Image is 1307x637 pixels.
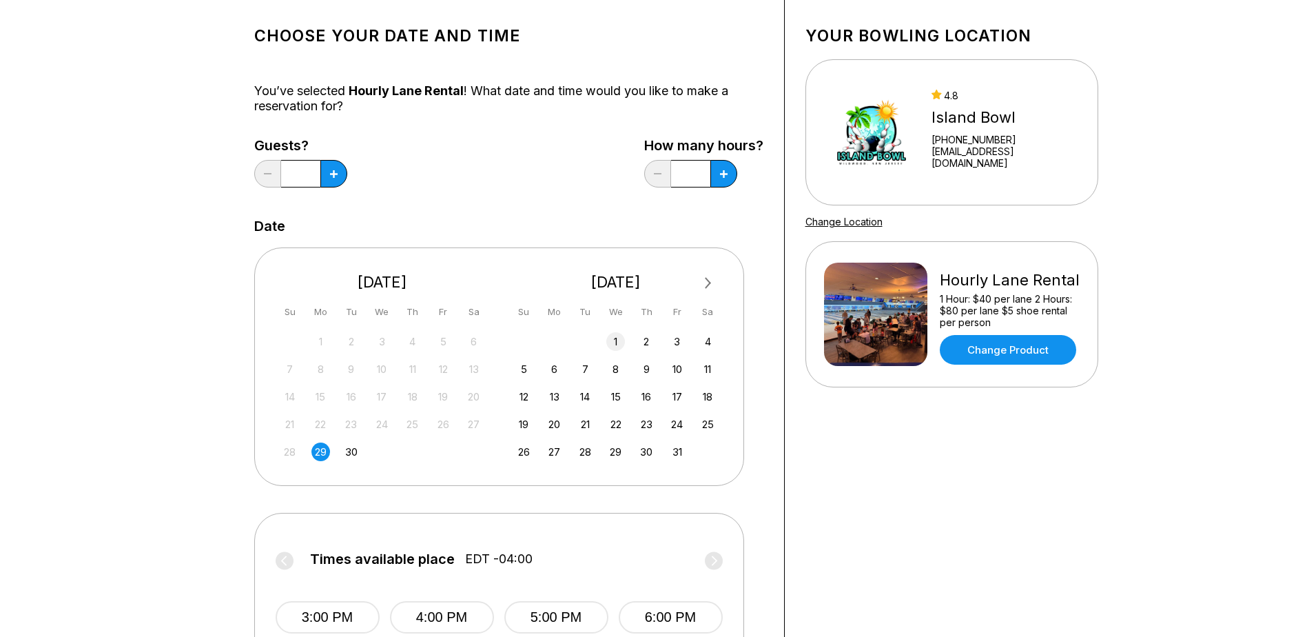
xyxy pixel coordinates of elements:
[403,360,422,378] div: Not available Thursday, September 11th, 2025
[932,145,1079,169] a: [EMAIL_ADDRESS][DOMAIN_NAME]
[668,415,686,434] div: Choose Friday, October 24th, 2025
[342,387,360,406] div: Not available Tuesday, September 16th, 2025
[403,387,422,406] div: Not available Thursday, September 18th, 2025
[940,271,1080,290] div: Hourly Lane Rental
[434,332,453,351] div: Not available Friday, September 5th, 2025
[932,90,1079,101] div: 4.8
[576,415,595,434] div: Choose Tuesday, October 21st, 2025
[576,360,595,378] div: Choose Tuesday, October 7th, 2025
[932,134,1079,145] div: [PHONE_NUMBER]
[668,387,686,406] div: Choose Friday, October 17th, 2025
[373,415,391,434] div: Not available Wednesday, September 24th, 2025
[504,601,608,634] button: 5:00 PM
[434,415,453,434] div: Not available Friday, September 26th, 2025
[276,601,380,634] button: 3:00 PM
[342,303,360,321] div: Tu
[668,303,686,321] div: Fr
[310,552,455,567] span: Times available place
[805,216,883,228] a: Change Location
[311,303,330,321] div: Mo
[373,360,391,378] div: Not available Wednesday, September 10th, 2025
[254,83,763,114] div: You’ve selected ! What date and time would you like to make a reservation for?
[668,443,686,461] div: Choose Friday, October 31st, 2025
[515,415,533,434] div: Choose Sunday, October 19th, 2025
[280,415,299,434] div: Not available Sunday, September 21st, 2025
[280,443,299,461] div: Not available Sunday, September 28th, 2025
[311,387,330,406] div: Not available Monday, September 15th, 2025
[254,138,347,153] label: Guests?
[699,360,717,378] div: Choose Saturday, October 11th, 2025
[545,443,564,461] div: Choose Monday, October 27th, 2025
[373,387,391,406] div: Not available Wednesday, September 17th, 2025
[280,303,299,321] div: Su
[606,303,625,321] div: We
[464,360,483,378] div: Not available Saturday, September 13th, 2025
[515,303,533,321] div: Su
[699,387,717,406] div: Choose Saturday, October 18th, 2025
[668,360,686,378] div: Choose Friday, October 10th, 2025
[403,415,422,434] div: Not available Thursday, September 25th, 2025
[932,108,1079,127] div: Island Bowl
[699,303,717,321] div: Sa
[697,272,719,294] button: Next Month
[644,138,763,153] label: How many hours?
[940,335,1076,365] a: Change Product
[545,303,564,321] div: Mo
[311,443,330,461] div: Choose Monday, September 29th, 2025
[465,552,533,567] span: EDT -04:00
[434,387,453,406] div: Not available Friday, September 19th, 2025
[464,415,483,434] div: Not available Saturday, September 27th, 2025
[637,415,656,434] div: Choose Thursday, October 23rd, 2025
[434,360,453,378] div: Not available Friday, September 12th, 2025
[513,331,719,461] div: month 2025-10
[390,601,494,634] button: 4:00 PM
[403,332,422,351] div: Not available Thursday, September 4th, 2025
[606,332,625,351] div: Choose Wednesday, October 1st, 2025
[311,332,330,351] div: Not available Monday, September 1st, 2025
[699,332,717,351] div: Choose Saturday, October 4th, 2025
[279,331,486,461] div: month 2025-09
[342,332,360,351] div: Not available Tuesday, September 2nd, 2025
[276,273,489,292] div: [DATE]
[515,387,533,406] div: Choose Sunday, October 12th, 2025
[403,303,422,321] div: Th
[940,293,1080,328] div: 1 Hour: $40 per lane 2 Hours: $80 per lane $5 shoe rental per person
[342,360,360,378] div: Not available Tuesday, September 9th, 2025
[280,360,299,378] div: Not available Sunday, September 7th, 2025
[606,415,625,434] div: Choose Wednesday, October 22nd, 2025
[637,332,656,351] div: Choose Thursday, October 2nd, 2025
[509,273,723,292] div: [DATE]
[373,332,391,351] div: Not available Wednesday, September 3rd, 2025
[606,387,625,406] div: Choose Wednesday, October 15th, 2025
[619,601,723,634] button: 6:00 PM
[637,303,656,321] div: Th
[342,415,360,434] div: Not available Tuesday, September 23rd, 2025
[545,360,564,378] div: Choose Monday, October 6th, 2025
[342,443,360,461] div: Choose Tuesday, September 30th, 2025
[254,219,285,234] label: Date
[311,415,330,434] div: Not available Monday, September 22nd, 2025
[254,26,763,45] h1: Choose your Date and time
[606,360,625,378] div: Choose Wednesday, October 8th, 2025
[576,443,595,461] div: Choose Tuesday, October 28th, 2025
[515,443,533,461] div: Choose Sunday, October 26th, 2025
[637,443,656,461] div: Choose Thursday, October 30th, 2025
[545,415,564,434] div: Choose Monday, October 20th, 2025
[349,83,464,98] span: Hourly Lane Rental
[464,332,483,351] div: Not available Saturday, September 6th, 2025
[824,263,927,366] img: Hourly Lane Rental
[373,303,391,321] div: We
[545,387,564,406] div: Choose Monday, October 13th, 2025
[637,360,656,378] div: Choose Thursday, October 9th, 2025
[311,360,330,378] div: Not available Monday, September 8th, 2025
[464,303,483,321] div: Sa
[668,332,686,351] div: Choose Friday, October 3rd, 2025
[576,387,595,406] div: Choose Tuesday, October 14th, 2025
[637,387,656,406] div: Choose Thursday, October 16th, 2025
[576,303,595,321] div: Tu
[434,303,453,321] div: Fr
[805,26,1098,45] h1: Your bowling location
[515,360,533,378] div: Choose Sunday, October 5th, 2025
[824,81,920,184] img: Island Bowl
[280,387,299,406] div: Not available Sunday, September 14th, 2025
